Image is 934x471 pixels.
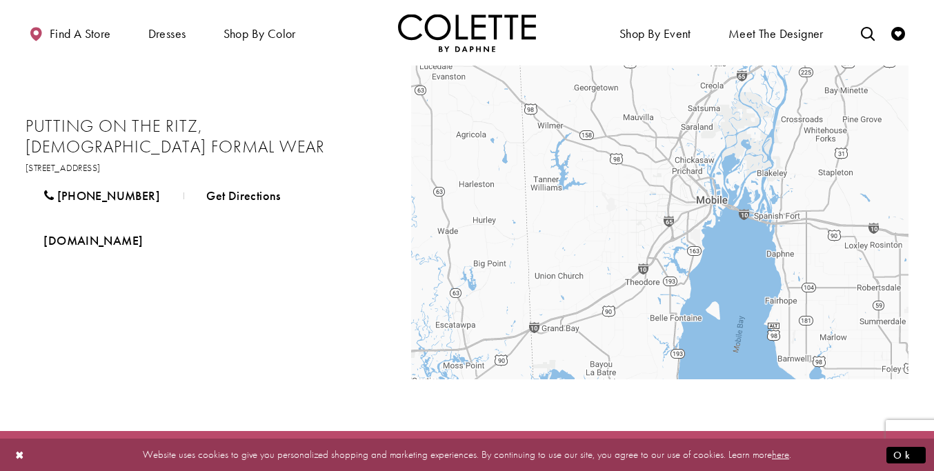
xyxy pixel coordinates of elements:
span: Get Directions [206,188,280,203]
a: Toggle search [857,14,878,52]
a: [PHONE_NUMBER] [26,179,178,213]
span: Dresses [148,27,186,41]
p: Website uses cookies to give you personalized shopping and marketing experiences. By continuing t... [99,445,835,464]
a: here [772,448,789,461]
a: Get Directions [188,179,299,213]
a: Find a store [26,14,114,52]
span: Meet the designer [728,27,824,41]
span: [STREET_ADDRESS] [26,161,101,174]
button: Submit Dialog [886,446,926,463]
span: Shop By Event [616,14,695,52]
a: Visit Home Page [398,14,536,52]
span: Dresses [145,14,190,52]
a: Opens in new tab [26,161,101,174]
span: [DOMAIN_NAME] [43,232,143,248]
a: Opens in new tab [26,223,161,258]
span: Find a store [50,27,111,41]
a: Meet the designer [725,14,827,52]
span: Shop By Event [619,27,691,41]
h2: Putting On the Ritz, [DEMOGRAPHIC_DATA] Formal Wear [26,116,384,157]
button: Close Dialog [8,443,32,467]
span: [PHONE_NUMBER] [57,188,160,203]
span: Shop by color [220,14,299,52]
img: Colette by Daphne [398,14,536,52]
a: Check Wishlist [888,14,908,52]
div: Map with Store locations [411,66,908,379]
span: Shop by color [223,27,296,41]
